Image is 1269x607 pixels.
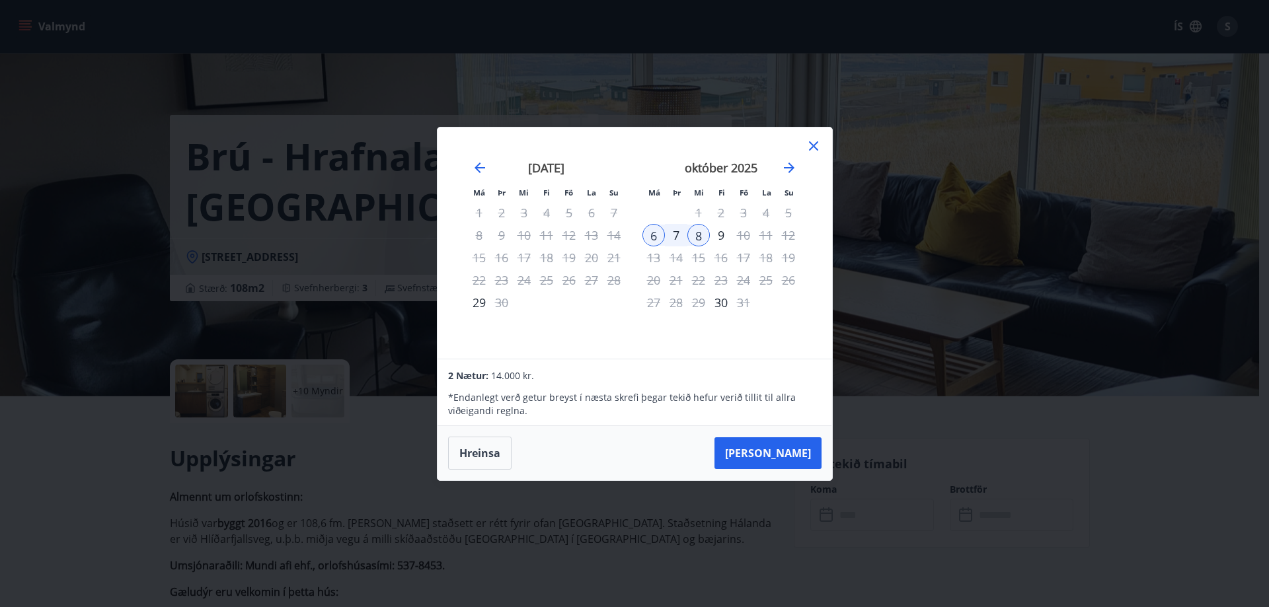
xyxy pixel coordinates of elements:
[472,160,488,176] div: Move backward to switch to the previous month.
[453,143,816,343] div: Calendar
[777,224,800,246] td: Not available. sunnudagur, 12. október 2025
[665,224,687,246] td: Selected. þriðjudagur, 7. október 2025
[740,188,748,197] small: Fö
[558,224,580,246] td: Not available. föstudagur, 12. september 2025
[513,246,535,269] td: Not available. miðvikudagur, 17. september 2025
[490,224,513,246] td: Not available. þriðjudagur, 9. september 2025
[732,224,755,246] td: Choose föstudagur, 10. október 2025 as your check-in date. It’s available.
[687,246,710,269] td: Not available. miðvikudagur, 15. október 2025
[580,246,603,269] td: Not available. laugardagur, 20. september 2025
[558,201,580,224] td: Not available. föstudagur, 5. september 2025
[732,246,755,269] td: Not available. föstudagur, 17. október 2025
[785,188,794,197] small: Su
[777,269,800,291] td: Not available. sunnudagur, 26. október 2025
[755,269,777,291] td: Not available. laugardagur, 25. október 2025
[468,269,490,291] td: Not available. mánudagur, 22. september 2025
[710,291,732,314] div: Aðeins innritun í boði
[732,224,755,246] div: Aðeins útritun í boði
[687,291,710,314] td: Not available. miðvikudagur, 29. október 2025
[490,246,513,269] td: Not available. þriðjudagur, 16. september 2025
[513,224,535,246] td: Not available. miðvikudagur, 10. september 2025
[714,437,822,469] button: [PERSON_NAME]
[685,160,757,176] strong: október 2025
[718,188,725,197] small: Fi
[490,291,513,314] td: Choose þriðjudagur, 30. september 2025 as your check-in date. It’s available.
[468,291,490,314] td: Choose mánudagur, 29. september 2025 as your check-in date. It’s available.
[535,269,558,291] td: Not available. fimmtudagur, 25. september 2025
[490,201,513,224] td: Not available. þriðjudagur, 2. september 2025
[535,224,558,246] td: Not available. fimmtudagur, 11. september 2025
[694,188,704,197] small: Mi
[468,246,490,269] td: Not available. mánudagur, 15. september 2025
[781,160,797,176] div: Move forward to switch to the next month.
[710,224,732,246] div: 9
[673,188,681,197] small: Þr
[528,160,564,176] strong: [DATE]
[687,201,710,224] td: Not available. miðvikudagur, 1. október 2025
[710,291,732,314] td: Choose fimmtudagur, 30. október 2025 as your check-in date. It’s available.
[732,269,755,291] td: Not available. föstudagur, 24. október 2025
[755,224,777,246] td: Not available. laugardagur, 11. október 2025
[665,224,687,246] div: 7
[687,224,710,246] td: Selected as end date. miðvikudagur, 8. október 2025
[710,269,732,291] td: Not available. fimmtudagur, 23. október 2025
[513,269,535,291] td: Not available. miðvikudagur, 24. september 2025
[543,188,550,197] small: Fi
[490,291,513,314] div: Aðeins útritun í boði
[648,188,660,197] small: Má
[519,188,529,197] small: Mi
[732,291,755,314] div: Aðeins útritun í boði
[564,188,573,197] small: Fö
[535,201,558,224] td: Not available. fimmtudagur, 4. september 2025
[513,201,535,224] td: Not available. miðvikudagur, 3. september 2025
[609,188,619,197] small: Su
[642,224,665,246] td: Selected as start date. mánudagur, 6. október 2025
[558,269,580,291] td: Not available. föstudagur, 26. september 2025
[468,291,490,314] div: Aðeins innritun í boði
[491,369,534,382] span: 14.000 kr.
[687,269,710,291] td: Not available. miðvikudagur, 22. október 2025
[448,437,512,470] button: Hreinsa
[580,224,603,246] td: Not available. laugardagur, 13. september 2025
[580,269,603,291] td: Not available. laugardagur, 27. september 2025
[687,224,710,246] div: 8
[603,246,625,269] td: Not available. sunnudagur, 21. september 2025
[732,291,755,314] td: Choose föstudagur, 31. október 2025 as your check-in date. It’s available.
[603,201,625,224] td: Not available. sunnudagur, 7. september 2025
[777,201,800,224] td: Not available. sunnudagur, 5. október 2025
[642,269,665,291] td: Not available. mánudagur, 20. október 2025
[710,201,732,224] td: Not available. fimmtudagur, 2. október 2025
[473,188,485,197] small: Má
[710,224,732,246] td: Choose fimmtudagur, 9. október 2025 as your check-in date. It’s available.
[642,246,665,269] td: Not available. mánudagur, 13. október 2025
[490,269,513,291] td: Not available. þriðjudagur, 23. september 2025
[755,201,777,224] td: Not available. laugardagur, 4. október 2025
[755,246,777,269] td: Not available. laugardagur, 18. október 2025
[642,224,665,246] div: Aðeins innritun í boði
[777,246,800,269] td: Not available. sunnudagur, 19. október 2025
[603,269,625,291] td: Not available. sunnudagur, 28. september 2025
[732,201,755,224] td: Not available. föstudagur, 3. október 2025
[448,369,488,382] span: 2 Nætur:
[710,246,732,269] td: Not available. fimmtudagur, 16. október 2025
[468,201,490,224] td: Not available. mánudagur, 1. september 2025
[448,391,821,417] p: * Endanlegt verð getur breyst í næsta skrefi þegar tekið hefur verið tillit til allra viðeigandi ...
[665,269,687,291] td: Not available. þriðjudagur, 21. október 2025
[762,188,771,197] small: La
[665,291,687,314] td: Not available. þriðjudagur, 28. október 2025
[558,246,580,269] td: Not available. föstudagur, 19. september 2025
[642,291,665,314] td: Not available. mánudagur, 27. október 2025
[535,246,558,269] td: Not available. fimmtudagur, 18. september 2025
[498,188,506,197] small: Þr
[603,224,625,246] td: Not available. sunnudagur, 14. september 2025
[665,246,687,269] td: Not available. þriðjudagur, 14. október 2025
[587,188,596,197] small: La
[468,224,490,246] td: Not available. mánudagur, 8. september 2025
[580,201,603,224] td: Not available. laugardagur, 6. september 2025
